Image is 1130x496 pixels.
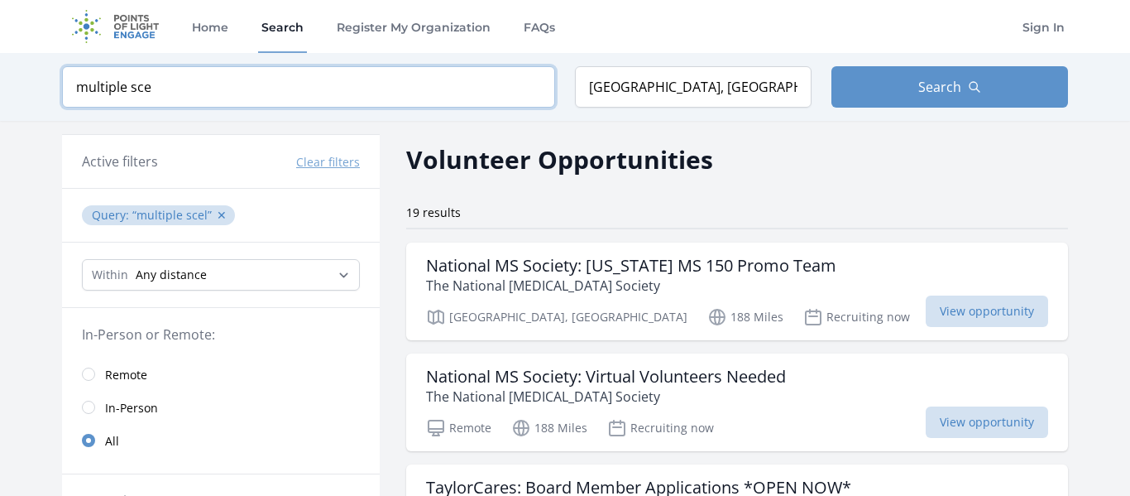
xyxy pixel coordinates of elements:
p: Recruiting now [607,418,714,438]
a: In-Person [62,391,380,424]
p: The National [MEDICAL_DATA] Society [426,276,836,296]
button: Search [831,66,1068,108]
q: multiple scel [132,207,212,223]
input: Keyword [62,66,555,108]
input: Location [575,66,812,108]
button: Clear filters [296,154,360,171]
a: National MS Society: [US_STATE] MS 150 Promo Team The National [MEDICAL_DATA] Society [GEOGRAPHIC... [406,243,1068,340]
h3: National MS Society: [US_STATE] MS 150 Promo Team [426,256,836,276]
span: Query : [92,207,132,223]
a: Remote [62,358,380,391]
select: Search Radius [82,259,360,291]
span: In-Person [105,400,158,417]
a: National MS Society: Virtual Volunteers Needed The National [MEDICAL_DATA] Society Remote 188 Mil... [406,354,1068,451]
span: Remote [105,367,147,383]
a: All [62,424,380,457]
span: All [105,433,119,450]
span: 19 results [406,205,461,220]
h3: National MS Society: Virtual Volunteers Needed [426,367,786,387]
p: The National [MEDICAL_DATA] Society [426,387,786,407]
p: 188 Miles [707,307,783,327]
p: [GEOGRAPHIC_DATA], [GEOGRAPHIC_DATA] [426,307,687,327]
span: Search [918,77,961,97]
p: 188 Miles [511,418,587,438]
p: Remote [426,418,491,438]
span: View opportunity [926,407,1048,438]
h3: Active filters [82,152,158,171]
button: ✕ [217,207,227,224]
h2: Volunteer Opportunities [406,141,713,178]
legend: In-Person or Remote: [82,325,360,344]
span: View opportunity [926,296,1048,327]
p: Recruiting now [803,307,910,327]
